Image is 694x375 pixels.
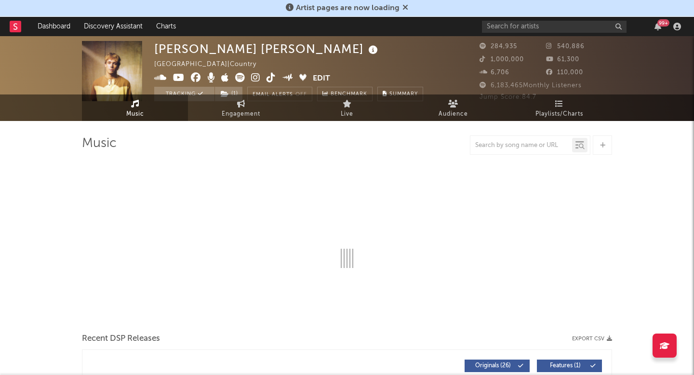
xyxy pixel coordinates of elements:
[480,94,536,100] span: Jump Score: 84.7
[470,142,572,149] input: Search by song name or URL
[480,69,509,76] span: 6,706
[377,87,423,101] button: Summary
[654,23,661,30] button: 99+
[149,17,183,36] a: Charts
[341,108,353,120] span: Live
[82,333,160,345] span: Recent DSP Releases
[317,87,373,101] a: Benchmark
[535,108,583,120] span: Playlists/Charts
[389,92,418,97] span: Summary
[295,92,307,97] em: Off
[471,363,515,369] span: Originals ( 26 )
[465,360,530,372] button: Originals(26)
[215,87,242,101] button: (1)
[400,94,506,121] a: Audience
[296,4,400,12] span: Artist pages are now loading
[657,19,669,27] div: 99 +
[480,82,582,89] span: 6,183,465 Monthly Listeners
[506,94,612,121] a: Playlists/Charts
[313,73,330,85] button: Edit
[222,108,260,120] span: Engagement
[31,17,77,36] a: Dashboard
[214,87,243,101] span: ( 1 )
[126,108,144,120] span: Music
[82,94,188,121] a: Music
[154,41,380,57] div: [PERSON_NAME] [PERSON_NAME]
[294,94,400,121] a: Live
[572,336,612,342] button: Export CSV
[331,89,367,100] span: Benchmark
[439,108,468,120] span: Audience
[480,56,524,63] span: 1,000,000
[402,4,408,12] span: Dismiss
[188,94,294,121] a: Engagement
[543,363,587,369] span: Features ( 1 )
[77,17,149,36] a: Discovery Assistant
[546,69,583,76] span: 110,000
[247,87,312,101] button: Email AlertsOff
[154,87,214,101] button: Tracking
[546,43,585,50] span: 540,886
[482,21,627,33] input: Search for artists
[546,56,579,63] span: 61,300
[537,360,602,372] button: Features(1)
[154,59,267,70] div: [GEOGRAPHIC_DATA] | Country
[480,43,517,50] span: 284,935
